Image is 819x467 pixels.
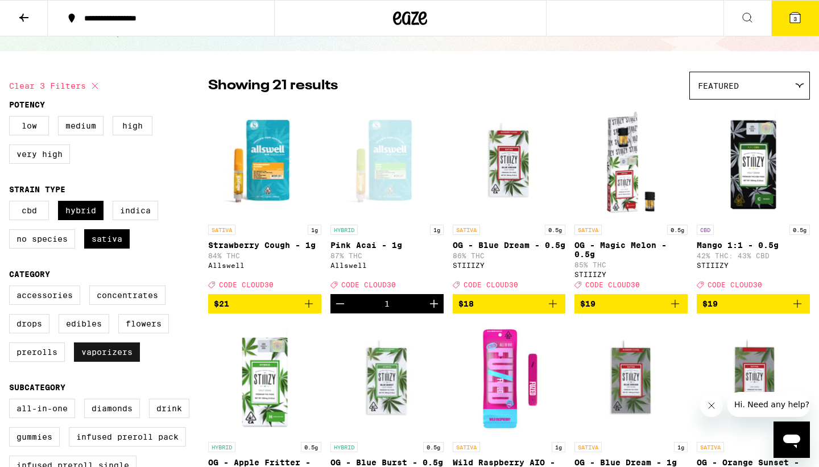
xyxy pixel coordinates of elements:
legend: Subcategory [9,383,65,392]
label: Diamonds [84,399,140,418]
label: Drink [149,399,189,418]
p: SATIVA [453,442,480,452]
img: STIIIZY - OG - Blue Dream - 0.5g [453,105,566,219]
a: Open page for Strawberry Cough - 1g from Allswell [208,105,321,294]
div: STIIIZY [574,271,688,278]
iframe: Button to launch messaging window [773,421,810,458]
label: Low [9,116,49,135]
img: STIIIZY - OG - Blue Dream - 1g [574,323,688,436]
p: Strawberry Cough - 1g [208,241,321,250]
span: Featured [698,81,739,90]
img: Allswell - Strawberry Cough - 1g [208,105,321,219]
span: CODE CLOUD30 [708,281,762,288]
label: Infused Preroll Pack [69,427,186,447]
p: 1g [552,442,565,452]
img: STIIIZY - OG - Orange Sunset - 1g [697,323,810,436]
legend: Potency [9,100,45,109]
label: All-In-One [9,399,75,418]
button: Add to bag [453,294,566,313]
label: Hybrid [58,201,104,220]
p: 84% THC [208,252,321,259]
span: CODE CLOUD30 [341,281,396,288]
p: OG - Blue Dream - 0.5g [453,241,566,250]
img: STIIIZY - OG - Magic Melon - 0.5g [574,105,688,219]
span: 3 [793,15,797,22]
a: Open page for OG - Blue Dream - 0.5g from STIIIZY [453,105,566,294]
img: Fuzed - Wild Raspberry AIO - 1g [453,323,566,436]
p: 85% THC [574,261,688,268]
label: Edibles [59,314,109,333]
p: OG - Blue Burst - 0.5g [330,458,444,467]
p: SATIVA [208,225,235,235]
p: OG - Blue Dream - 1g [574,458,688,467]
p: 0.5g [301,442,321,452]
p: 42% THC: 43% CBD [697,252,810,259]
label: Sativa [84,229,130,249]
a: Open page for OG - Magic Melon - 0.5g from STIIIZY [574,105,688,294]
span: $19 [702,299,718,308]
div: Allswell [330,262,444,269]
p: 0.5g [545,225,565,235]
span: CODE CLOUD30 [464,281,518,288]
span: $21 [214,299,229,308]
label: No Species [9,229,75,249]
p: 87% THC [330,252,444,259]
p: SATIVA [574,225,602,235]
img: STIIIZY - OG - Apple Fritter - 0.5g [208,323,321,436]
label: CBD [9,201,49,220]
legend: Category [9,270,50,279]
button: Clear 3 filters [9,72,102,100]
p: SATIVA [697,442,724,452]
legend: Strain Type [9,185,65,194]
label: Concentrates [89,286,166,305]
p: HYBRID [208,442,235,452]
p: 1g [430,225,444,235]
label: Accessories [9,286,80,305]
div: 1 [384,299,390,308]
img: STIIIZY - Mango 1:1 - 0.5g [697,105,810,219]
p: 0.5g [667,225,688,235]
label: Very High [9,144,70,164]
p: HYBRID [330,225,358,235]
p: 86% THC [453,252,566,259]
p: 1g [674,442,688,452]
label: Drops [9,314,49,333]
label: Indica [113,201,158,220]
button: Decrement [330,294,350,313]
label: Gummies [9,427,60,447]
a: Open page for Pink Acai - 1g from Allswell [330,105,444,294]
div: STIIIZY [697,262,810,269]
p: 0.5g [423,442,444,452]
iframe: Message from company [727,392,810,417]
span: $19 [580,299,595,308]
button: Increment [424,294,444,313]
label: Prerolls [9,342,65,362]
div: STIIIZY [453,262,566,269]
p: SATIVA [574,442,602,452]
label: Vaporizers [74,342,140,362]
button: Add to bag [697,294,810,313]
iframe: Close message [700,394,723,417]
p: Pink Acai - 1g [330,241,444,250]
button: Add to bag [208,294,321,313]
img: STIIIZY - OG - Blue Burst - 0.5g [330,323,444,436]
span: $18 [458,299,474,308]
label: Medium [58,116,104,135]
p: Showing 21 results [208,76,338,96]
p: OG - Magic Melon - 0.5g [574,241,688,259]
label: Flowers [118,314,169,333]
span: CODE CLOUD30 [585,281,640,288]
label: High [113,116,152,135]
span: CODE CLOUD30 [219,281,274,288]
button: 3 [771,1,819,36]
p: HYBRID [330,442,358,452]
button: Add to bag [574,294,688,313]
p: CBD [697,225,714,235]
div: Allswell [208,262,321,269]
p: SATIVA [453,225,480,235]
a: Open page for Mango 1:1 - 0.5g from STIIIZY [697,105,810,294]
p: 0.5g [789,225,810,235]
p: Mango 1:1 - 0.5g [697,241,810,250]
p: 1g [308,225,321,235]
